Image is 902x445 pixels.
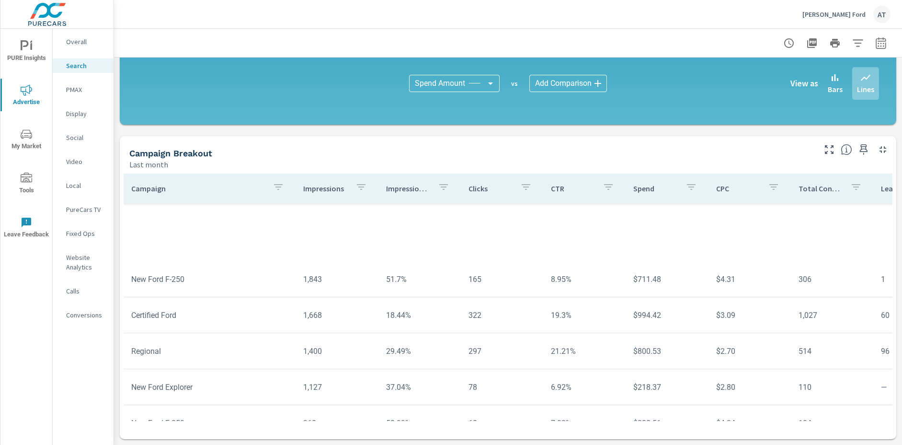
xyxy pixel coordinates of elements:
[53,284,114,298] div: Calls
[708,339,791,363] td: $2.70
[66,85,106,94] p: PMAX
[0,29,52,249] div: nav menu
[716,184,760,193] p: CPC
[53,59,114,73] div: Search
[124,411,296,435] td: New Ford F-350
[791,339,873,363] td: 514
[802,10,866,19] p: [PERSON_NAME] Ford
[66,310,106,320] p: Conversions
[790,79,818,88] h6: View as
[296,339,378,363] td: 1,400
[529,75,607,92] div: Add Comparison
[378,411,461,435] td: 58.99%
[66,253,106,272] p: Website Analytics
[53,106,114,121] div: Display
[378,339,461,363] td: 29.49%
[66,157,106,166] p: Video
[53,154,114,169] div: Video
[66,109,106,118] p: Display
[500,79,529,88] p: vs
[873,6,891,23] div: AT
[871,34,891,53] button: Select Date Range
[124,267,296,292] td: New Ford F-250
[378,303,461,328] td: 18.44%
[543,411,626,435] td: 7.02%
[53,35,114,49] div: Overall
[124,339,296,363] td: Regional
[131,184,265,193] p: Campaign
[415,79,465,88] span: Spend Amount
[409,75,500,92] div: Spend Amount
[633,184,677,193] p: Spend
[53,130,114,145] div: Social
[3,173,49,196] span: Tools
[124,375,296,399] td: New Ford Explorer
[543,375,626,399] td: 6.92%
[857,83,874,95] p: Lines
[626,411,708,435] td: $288.51
[791,411,873,435] td: 104
[378,375,461,399] td: 37.04%
[543,339,626,363] td: 21.21%
[3,217,49,240] span: Leave Feedback
[708,303,791,328] td: $3.09
[551,184,595,193] p: CTR
[66,205,106,214] p: PureCars TV
[461,411,543,435] td: 68
[543,303,626,328] td: 19.3%
[791,375,873,399] td: 110
[124,303,296,328] td: Certified Ford
[296,375,378,399] td: 1,127
[841,144,852,155] span: This is a summary of Search performance results by campaign. Each column can be sorted.
[461,375,543,399] td: 78
[535,79,592,88] span: Add Comparison
[856,142,871,157] span: Save this to your personalized report
[66,61,106,70] p: Search
[543,267,626,292] td: 8.95%
[66,133,106,142] p: Social
[378,267,461,292] td: 51.7%
[53,226,114,241] div: Fixed Ops
[626,267,708,292] td: $711.48
[468,184,513,193] p: Clicks
[461,303,543,328] td: 322
[791,267,873,292] td: 306
[708,411,791,435] td: $4.24
[708,267,791,292] td: $4.31
[296,267,378,292] td: 1,843
[3,40,49,64] span: PURE Insights
[296,411,378,435] td: 968
[129,148,212,158] h5: Campaign Breakout
[3,129,49,152] span: My Market
[66,286,106,296] p: Calls
[66,181,106,190] p: Local
[386,184,430,193] p: Impression Share
[626,339,708,363] td: $800.53
[53,82,114,97] div: PMAX
[3,84,49,108] span: Advertise
[626,303,708,328] td: $994.42
[53,178,114,193] div: Local
[53,250,114,274] div: Website Analytics
[66,229,106,238] p: Fixed Ops
[875,142,891,157] button: Minimize Widget
[822,142,837,157] button: Make Fullscreen
[66,37,106,47] p: Overall
[53,308,114,322] div: Conversions
[828,83,843,95] p: Bars
[791,303,873,328] td: 1,027
[129,159,168,170] p: Last month
[296,303,378,328] td: 1,668
[799,184,843,193] p: Total Conversions
[461,339,543,363] td: 297
[461,267,543,292] td: 165
[708,375,791,399] td: $2.80
[53,202,114,217] div: PureCars TV
[626,375,708,399] td: $218.37
[303,184,347,193] p: Impressions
